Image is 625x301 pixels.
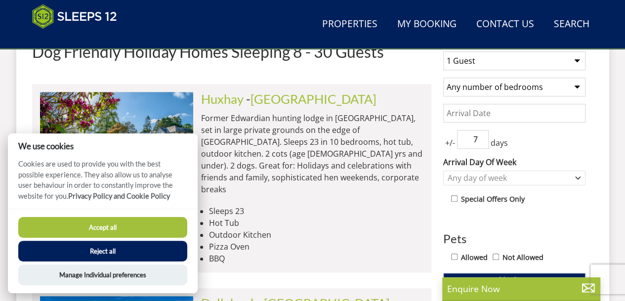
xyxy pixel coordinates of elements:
[445,172,573,183] div: Any day of week
[250,91,376,106] a: [GEOGRAPHIC_DATA]
[209,241,423,253] li: Pizza Oven
[40,92,193,191] img: duxhams-somerset-holiday-accomodation-sleeps-12.original.jpg
[489,137,510,149] span: days
[18,217,187,238] button: Accept all
[209,205,423,217] li: Sleeps 23
[461,252,488,263] label: Allowed
[68,192,170,200] a: Privacy Policy and Cookie Policy
[201,91,244,106] a: Huxhay
[443,104,585,123] input: Arrival Date
[209,229,423,241] li: Outdoor Kitchen
[499,274,529,286] span: Update
[443,171,585,185] div: Combobox
[209,217,423,229] li: Hot Tub
[461,194,525,205] label: Special Offers Only
[443,156,585,168] label: Arrival Day Of Week
[246,91,376,106] span: -
[318,13,381,36] a: Properties
[18,264,187,285] button: Manage Individual preferences
[393,13,460,36] a: My Booking
[550,13,593,36] a: Search
[443,137,457,149] span: +/-
[209,253,423,264] li: BBQ
[18,241,187,261] button: Reject all
[32,43,431,60] h1: Dog Friendly Holiday Homes Sleeping 8 - 30 Guests
[32,4,117,29] img: Sleeps 12
[8,159,198,209] p: Cookies are used to provide you with the best possible experience. They also allow us to analyse ...
[27,35,131,43] iframe: Customer reviews powered by Trustpilot
[8,141,198,151] h2: We use cookies
[443,232,585,245] h3: Pets
[447,282,595,295] p: Enquire Now
[502,252,543,263] label: Not Allowed
[472,13,538,36] a: Contact Us
[443,273,585,287] button: Update
[201,112,423,195] p: Former Edwardian hunting lodge in [GEOGRAPHIC_DATA], set in large private grounds on the edge of ...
